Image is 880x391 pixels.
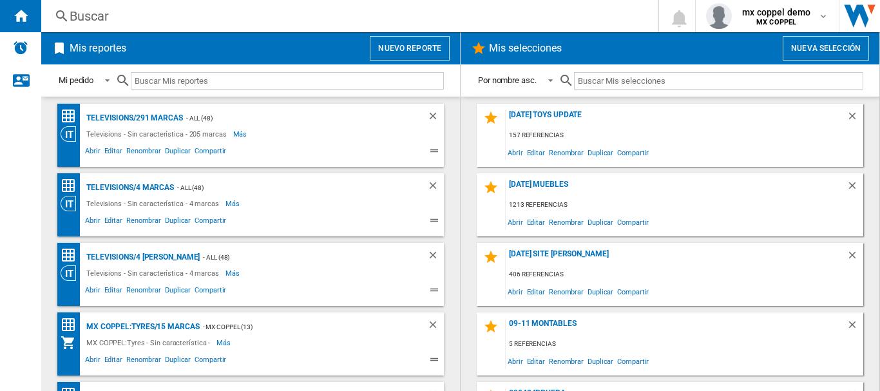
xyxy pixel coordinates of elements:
[102,145,124,160] span: Editar
[61,247,83,263] div: Matriz de precios
[615,283,651,300] span: Compartir
[847,249,863,267] div: Borrar
[163,354,193,369] span: Duplicar
[586,352,615,370] span: Duplicar
[61,317,83,333] div: Matriz de precios
[83,145,102,160] span: Abrir
[200,249,401,265] div: - ALL (48)
[615,213,651,231] span: Compartir
[102,284,124,300] span: Editar
[506,352,525,370] span: Abrir
[427,110,444,126] div: Borrar
[547,144,586,161] span: Renombrar
[847,319,863,336] div: Borrar
[83,110,183,126] div: Televisions/291 marcas
[525,352,547,370] span: Editar
[200,319,401,335] div: - MX COPPEL (13)
[124,284,163,300] span: Renombrar
[847,180,863,197] div: Borrar
[847,110,863,128] div: Borrar
[102,215,124,230] span: Editar
[216,335,233,350] span: Más
[506,144,525,161] span: Abrir
[547,352,586,370] span: Renombrar
[124,145,163,160] span: Renombrar
[83,196,225,211] div: Televisions - Sin característica - 4 marcas
[225,265,242,281] span: Más
[547,283,586,300] span: Renombrar
[586,283,615,300] span: Duplicar
[193,215,228,230] span: Compartir
[706,3,732,29] img: profile.jpg
[61,196,83,211] div: Visión Categoría
[506,283,525,300] span: Abrir
[183,110,401,126] div: - ALL (48)
[756,18,796,26] b: MX COPPEL
[83,319,200,335] div: MX COPPEL:Tyres/15 marcas
[83,180,174,196] div: Televisions/4 marcas
[102,354,124,369] span: Editar
[124,215,163,230] span: Renombrar
[83,265,225,281] div: Televisions - Sin característica - 4 marcas
[506,180,847,197] div: [DATE] MUEBLES
[506,128,863,144] div: 157 referencias
[163,215,193,230] span: Duplicar
[525,144,547,161] span: Editar
[61,108,83,124] div: Matriz de precios
[742,6,810,19] span: mx coppel demo
[506,197,863,213] div: 1213 referencias
[83,126,233,142] div: Televisions - Sin característica - 205 marcas
[427,249,444,265] div: Borrar
[615,144,651,161] span: Compartir
[59,75,93,85] div: Mi pedido
[478,75,537,85] div: Por nombre asc.
[67,36,129,61] h2: Mis reportes
[225,196,242,211] span: Más
[427,319,444,335] div: Borrar
[525,213,547,231] span: Editar
[83,335,216,350] div: MX COPPEL:Tyres - Sin característica -
[427,180,444,196] div: Borrar
[83,249,200,265] div: Televisions/4 [PERSON_NAME]
[506,336,863,352] div: 5 referencias
[506,319,847,336] div: 09-11 MONTABLES
[13,40,28,55] img: alerts-logo.svg
[506,267,863,283] div: 406 referencias
[163,145,193,160] span: Duplicar
[131,72,444,90] input: Buscar Mis reportes
[547,213,586,231] span: Renombrar
[486,36,565,61] h2: Mis selecciones
[83,215,102,230] span: Abrir
[586,144,615,161] span: Duplicar
[163,284,193,300] span: Duplicar
[506,213,525,231] span: Abrir
[506,249,847,267] div: [DATE] site [PERSON_NAME]
[61,265,83,281] div: Visión Categoría
[783,36,869,61] button: Nueva selección
[233,126,249,142] span: Más
[525,283,547,300] span: Editar
[615,352,651,370] span: Compartir
[124,354,163,369] span: Renombrar
[193,284,228,300] span: Compartir
[193,145,228,160] span: Compartir
[370,36,450,61] button: Nuevo reporte
[83,284,102,300] span: Abrir
[70,7,624,25] div: Buscar
[83,354,102,369] span: Abrir
[174,180,401,196] div: - ALL (48)
[506,110,847,128] div: [DATE] toys update
[61,126,83,142] div: Visión Categoría
[193,354,228,369] span: Compartir
[586,213,615,231] span: Duplicar
[61,178,83,194] div: Matriz de precios
[61,335,83,350] div: Mi colección
[574,72,863,90] input: Buscar Mis selecciones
